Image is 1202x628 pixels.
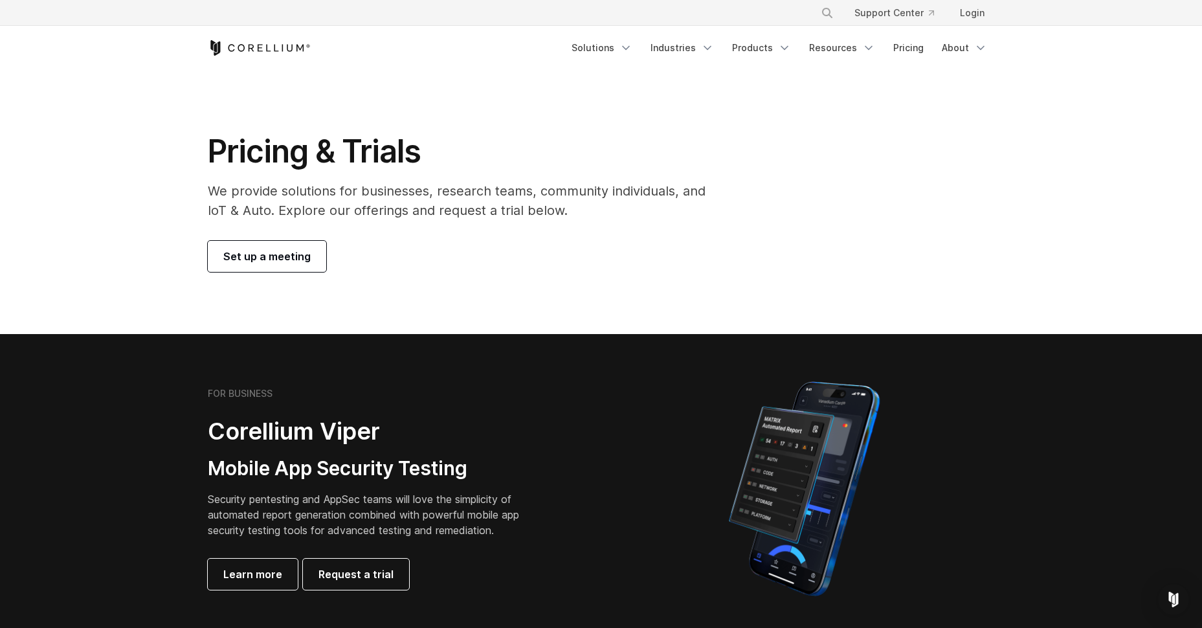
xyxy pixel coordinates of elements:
span: Set up a meeting [223,249,311,264]
a: Products [724,36,799,60]
a: Request a trial [303,559,409,590]
a: Set up a meeting [208,241,326,272]
span: Request a trial [318,566,394,582]
a: Login [950,1,995,25]
div: Navigation Menu [564,36,995,60]
h6: FOR BUSINESS [208,388,273,399]
a: Corellium Home [208,40,311,56]
a: Support Center [844,1,944,25]
span: Learn more [223,566,282,582]
button: Search [816,1,839,25]
div: Navigation Menu [805,1,995,25]
h1: Pricing & Trials [208,132,724,171]
div: Open Intercom Messenger [1158,584,1189,615]
img: Corellium MATRIX automated report on iPhone showing app vulnerability test results across securit... [707,376,902,602]
p: We provide solutions for businesses, research teams, community individuals, and IoT & Auto. Explo... [208,181,724,220]
a: Pricing [885,36,931,60]
a: Learn more [208,559,298,590]
a: Solutions [564,36,640,60]
a: Resources [801,36,883,60]
h2: Corellium Viper [208,417,539,446]
h3: Mobile App Security Testing [208,456,539,481]
a: Industries [643,36,722,60]
p: Security pentesting and AppSec teams will love the simplicity of automated report generation comb... [208,491,539,538]
a: About [934,36,995,60]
